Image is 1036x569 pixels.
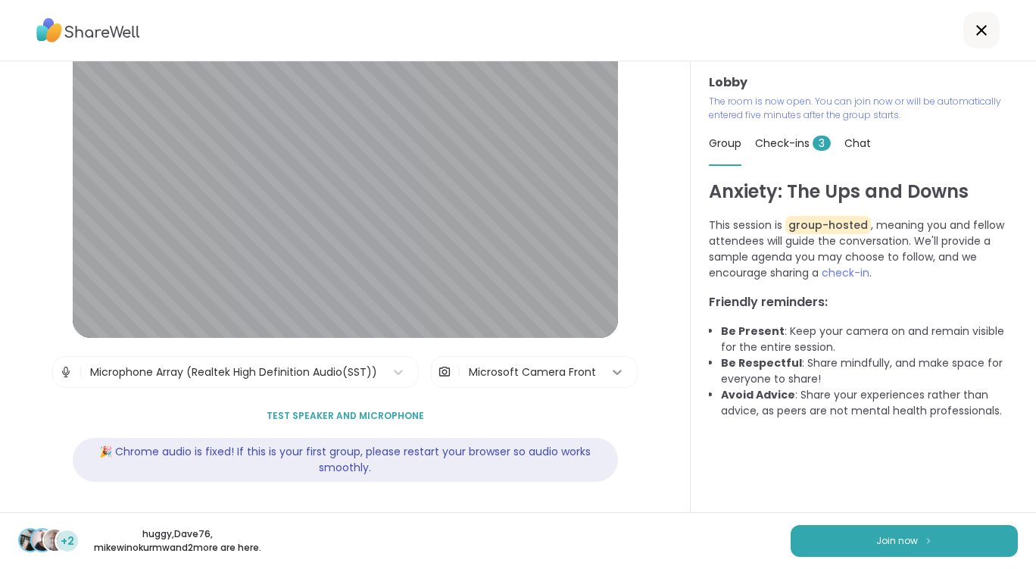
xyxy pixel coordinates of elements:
[261,400,430,432] button: Test speaker and microphone
[709,217,1018,281] p: This session is , meaning you and fellow attendees will guide the conversation. We'll provide a s...
[457,357,461,387] span: |
[44,530,65,551] img: mikewinokurmw
[709,178,1018,205] h1: Anxiety: The Ups and Downs
[73,438,618,482] div: 🎉 Chrome audio is fixed! If this is your first group, please restart your browser so audio works ...
[709,136,741,151] span: Group
[791,525,1018,557] button: Join now
[61,533,74,549] span: +2
[876,534,918,548] span: Join now
[709,95,1018,122] p: The room is now open. You can join now or will be automatically entered five minutes after the gr...
[59,357,73,387] img: Microphone
[79,357,83,387] span: |
[822,265,869,280] span: check-in
[755,136,831,151] span: Check-ins
[721,324,1018,355] li: : Keep your camera on and remain visible for the entire session.
[721,355,802,370] b: Be Respectful
[36,13,140,48] img: ShareWell Logo
[721,387,795,402] b: Avoid Advice
[20,530,41,551] img: huggy
[90,364,377,380] div: Microphone Array (Realtek High Definition Audio(SST))
[785,216,871,234] span: group-hosted
[721,355,1018,387] li: : Share mindfully, and make space for everyone to share!
[438,357,451,387] img: Camera
[92,527,262,555] p: huggy , Dave76 , mikewinokurmw and 2 more are here.
[709,73,1018,92] h3: Lobby
[844,136,871,151] span: Chat
[813,136,831,151] span: 3
[32,530,53,551] img: Dave76
[721,324,785,339] b: Be Present
[709,293,1018,311] h3: Friendly reminders:
[924,536,933,545] img: ShareWell Logomark
[267,409,424,423] span: Test speaker and microphone
[469,364,596,380] div: Microsoft Camera Front
[721,387,1018,419] li: : Share your experiences rather than advice, as peers are not mental health professionals.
